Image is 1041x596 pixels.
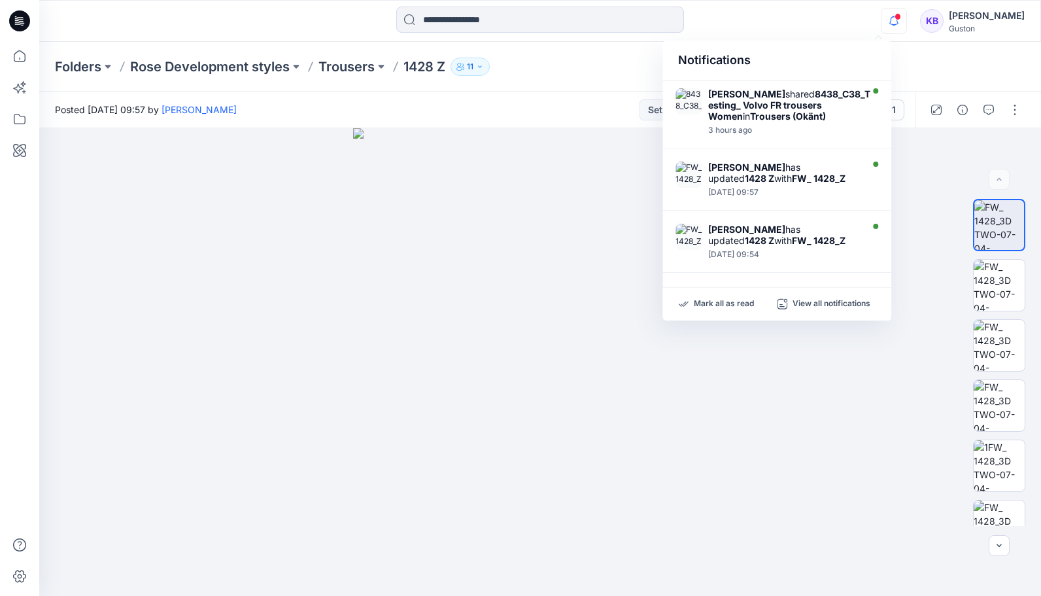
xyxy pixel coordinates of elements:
[353,128,727,596] img: eyJhbGciOiJIUzI1NiIsImtpZCI6IjAiLCJzbHQiOiJzZXMiLCJ0eXAiOiJKV1QifQ.eyJkYXRhIjp7InR5cGUiOiJzdG9yYW...
[745,173,774,184] strong: 1428 Z
[708,88,785,99] strong: [PERSON_NAME]
[708,224,785,235] strong: [PERSON_NAME]
[974,440,1025,491] img: 1FW_ 1428_3D TWO-07-04-2025_BLOCK_Front
[793,298,870,310] p: View all notifications
[55,103,237,116] span: Posted [DATE] 09:57 by
[403,58,445,76] p: 1428 Z
[451,58,490,76] button: 11
[974,500,1025,552] img: FW_ 1428_3D TWO-07-04-2025_BLOCK_Back
[974,260,1025,311] img: FW_ 1428_3D TWO-07-04-2025_BLOCK_Back
[974,200,1024,250] img: FW_ 1428_3D TWO-07-04-2025_BLOCK_Front
[318,58,375,76] a: Trousers
[694,298,754,310] p: Mark all as read
[792,173,845,184] strong: FW_ 1428_Z
[675,88,702,114] img: 8438_C38_Testing_ Volvo FR trousers Women
[750,111,826,122] strong: Trousers (Okänt)
[952,99,973,120] button: Details
[974,380,1025,431] img: FW_ 1428_3D TWO-07-04-2025_BLOCK_Right
[675,224,702,250] img: FW_ 1428_Z
[949,8,1025,24] div: [PERSON_NAME]
[949,24,1025,33] div: Guston
[130,58,290,76] a: Rose Development styles
[708,162,785,173] strong: [PERSON_NAME]
[662,41,891,80] div: Notifications
[708,162,859,184] div: has updated with
[467,60,473,74] p: 11
[675,162,702,188] img: FW_ 1428_Z
[974,320,1025,371] img: FW_ 1428_3D TWO-07-04-2025_BLOCK_Left
[708,126,870,135] div: Friday, September 19, 2025 08:47
[55,58,101,76] a: Folders
[708,88,870,122] strong: 8438_C38_Testing_ Volvo FR trousers Women
[162,104,237,115] a: [PERSON_NAME]
[708,88,870,122] div: shared in
[920,9,944,33] div: KB
[708,224,859,246] div: has updated with
[745,235,774,246] strong: 1428 Z
[708,250,859,259] div: Friday, September 12, 2025 09:54
[708,188,859,197] div: Friday, September 12, 2025 09:57
[792,235,845,246] strong: FW_ 1428_Z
